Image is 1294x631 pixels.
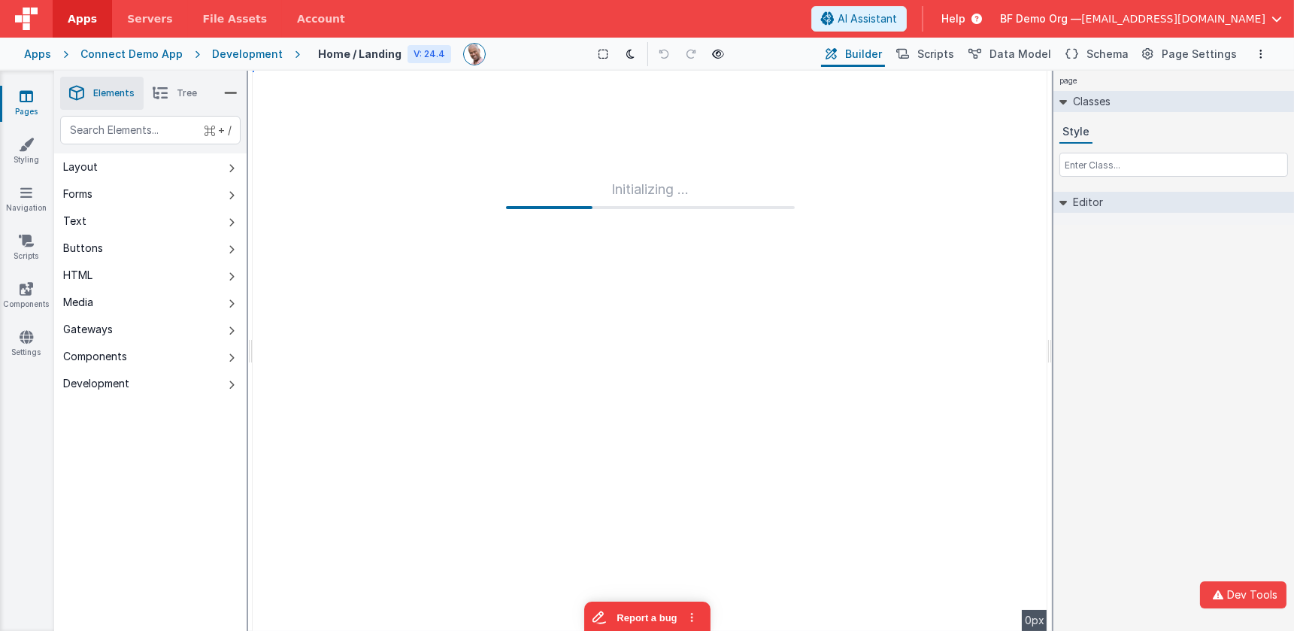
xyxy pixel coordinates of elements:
div: Forms [63,187,92,202]
span: Data Model [989,47,1051,62]
button: Style [1059,121,1092,144]
div: Initializing ... [506,179,795,209]
button: Layout [54,153,247,181]
div: 0px [1022,610,1047,631]
input: Search Elements... [60,116,241,144]
button: Dev Tools [1200,581,1286,608]
span: AI Assistant [838,11,897,26]
span: BF Demo Org — [1000,11,1081,26]
div: Layout [63,159,98,174]
button: AI Assistant [811,6,907,32]
span: Schema [1086,47,1129,62]
div: Development [63,376,129,391]
span: + / [205,116,232,144]
h4: page [1053,71,1083,91]
div: Text [63,214,86,229]
div: Buttons [63,241,103,256]
div: --> [253,71,1047,631]
span: Builder [845,47,882,62]
input: Enter Class... [1059,153,1288,177]
span: Elements [93,87,135,99]
button: Page Settings [1138,41,1240,67]
div: Gateways [63,322,113,337]
div: Apps [24,47,51,62]
button: BF Demo Org — [EMAIL_ADDRESS][DOMAIN_NAME] [1000,11,1282,26]
div: HTML [63,268,92,283]
img: 11ac31fe5dc3d0eff3fbbbf7b26fa6e1 [464,44,485,65]
h4: Home / Landing [318,48,402,59]
span: Tree [177,87,197,99]
div: V: 24.4 [408,45,451,63]
button: Forms [54,181,247,208]
h2: Classes [1067,91,1111,112]
button: Scripts [891,41,957,67]
div: Components [63,349,127,364]
span: Apps [68,11,97,26]
span: Servers [127,11,172,26]
div: Development [212,47,283,62]
span: Page Settings [1162,47,1237,62]
h2: Editor [1067,192,1103,213]
div: Media [63,295,93,310]
button: Media [54,289,247,316]
button: Schema [1060,41,1132,67]
span: Help [941,11,965,26]
button: Builder [821,41,885,67]
button: HTML [54,262,247,289]
button: Components [54,343,247,370]
button: Options [1252,45,1270,63]
button: Data Model [963,41,1054,67]
button: Gateways [54,316,247,343]
button: Text [54,208,247,235]
span: Scripts [917,47,954,62]
button: Development [54,370,247,397]
button: Buttons [54,235,247,262]
span: [EMAIL_ADDRESS][DOMAIN_NAME] [1081,11,1265,26]
span: File Assets [203,11,268,26]
div: Connect Demo App [80,47,183,62]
